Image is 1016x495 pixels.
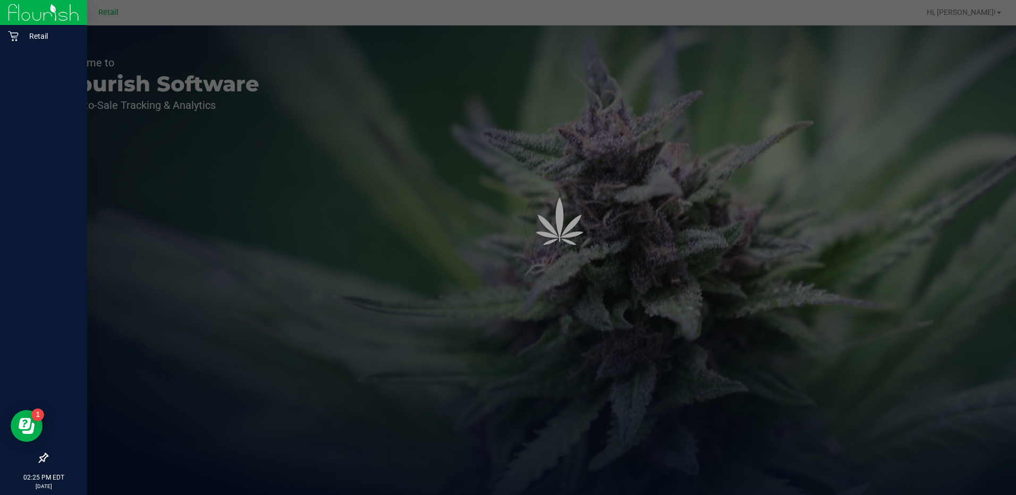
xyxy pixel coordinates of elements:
[8,31,19,41] inline-svg: Retail
[11,410,43,442] iframe: Resource center
[5,473,82,482] p: 02:25 PM EDT
[5,482,82,490] p: [DATE]
[31,408,44,421] iframe: Resource center unread badge
[19,30,82,42] p: Retail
